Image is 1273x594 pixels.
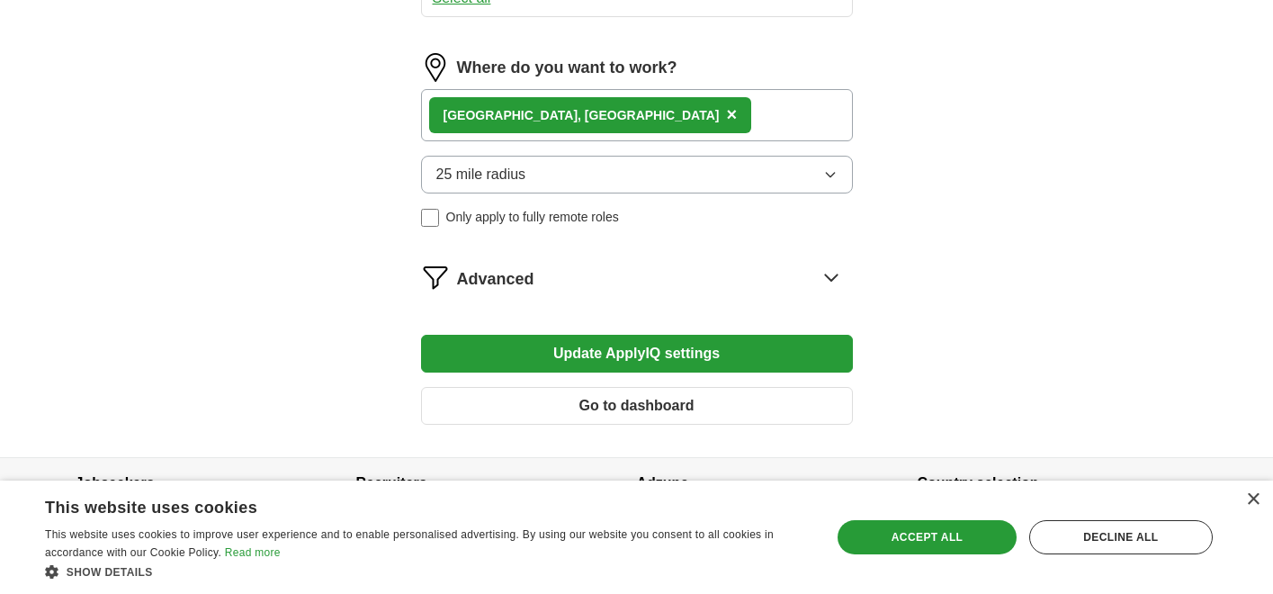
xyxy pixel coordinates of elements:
[421,263,450,292] img: filter
[421,335,853,373] button: Update ApplyIQ settings
[838,520,1016,554] div: Accept all
[436,164,526,185] span: 25 mile radius
[446,208,619,227] span: Only apply to fully remote roles
[45,528,774,559] span: This website uses cookies to improve user experience and to enable personalised advertising. By u...
[1246,493,1260,507] div: Close
[1029,520,1213,554] div: Decline all
[421,387,853,425] button: Go to dashboard
[918,458,1198,508] h4: Country selection
[444,106,720,125] div: [GEOGRAPHIC_DATA], [GEOGRAPHIC_DATA]
[45,491,763,518] div: This website uses cookies
[67,566,153,579] span: Show details
[726,102,737,129] button: ×
[421,156,853,193] button: 25 mile radius
[421,53,450,82] img: location.png
[421,209,439,227] input: Only apply to fully remote roles
[45,562,808,580] div: Show details
[457,56,677,80] label: Where do you want to work?
[457,267,534,292] span: Advanced
[225,546,281,559] a: Read more, opens a new window
[726,104,737,124] span: ×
